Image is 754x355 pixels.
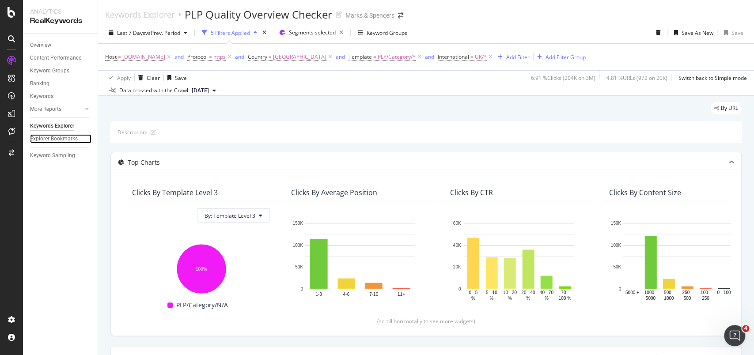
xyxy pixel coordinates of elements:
[132,240,270,295] svg: A chart.
[30,151,91,160] a: Keyword Sampling
[521,290,535,295] text: 20 - 40
[300,287,303,291] text: 0
[197,208,270,223] button: By: Template Level 3
[117,264,140,281] span: disappointed reaction
[486,290,497,295] text: 5 - 10
[30,41,91,50] a: Overview
[30,79,49,88] div: Ranking
[561,290,568,295] text: 70 -
[119,87,188,94] div: Data crossed with the Crawl
[398,12,403,19] div: arrow-right-arrow-left
[117,29,145,37] span: Last 7 Days
[438,53,469,60] span: International
[105,71,131,85] button: Apply
[187,53,208,60] span: Protocol
[105,26,191,40] button: Last 7 DaysvsPrev. Period
[211,29,250,37] div: 5 Filters Applied
[248,53,267,60] span: Country
[540,290,554,295] text: 40 - 70
[30,41,51,50] div: Overview
[678,74,747,82] div: Switch back to Simple mode
[546,53,586,61] div: Add Filter Group
[720,26,743,40] button: Save
[282,4,298,19] div: Close
[731,29,743,37] div: Save
[118,53,121,60] span: =
[122,51,165,63] span: [DOMAIN_NAME]
[261,28,268,37] div: times
[276,26,347,40] button: Segments selected
[30,66,91,76] a: Keyword Groups
[192,87,209,94] span: 2025 Sep. 20th
[198,26,261,40] button: 5 Filters Applied
[164,71,187,85] button: Save
[121,317,731,325] div: (scroll horizontally to see more widgets)
[717,290,731,295] text: 0 - 100
[644,290,657,295] text: 1000 -
[168,264,181,281] span: 😃
[105,10,174,19] a: Keywords Explorer
[701,290,711,295] text: 100 -
[682,290,692,295] text: 250 -
[30,151,75,160] div: Keyword Sampling
[145,29,180,37] span: vs Prev. Period
[122,264,135,281] span: 😞
[425,53,434,61] button: and
[132,188,218,197] div: Clicks By Template Level 3
[611,221,621,226] text: 150K
[30,53,91,63] a: Content Performance
[315,291,322,296] text: 1-3
[343,291,350,296] text: 4-6
[265,4,282,20] button: Collapse window
[128,158,160,167] div: Top Charts
[30,105,61,114] div: More Reports
[209,53,212,60] span: =
[117,292,187,299] a: Open in help center
[469,290,477,295] text: 0 - 5
[30,79,91,88] a: Ranking
[526,295,530,300] text: %
[471,295,475,300] text: %
[30,92,53,101] div: Keywords
[506,53,530,61] div: Add Filter
[293,242,303,247] text: 100K
[235,53,244,61] button: and
[453,242,461,247] text: 40K
[30,7,91,16] div: Analytics
[503,290,517,295] text: 10 - 20
[711,102,742,114] div: legacy label
[345,11,394,20] div: Marks & Spencers
[196,266,207,271] text: 100%
[611,242,621,247] text: 100K
[174,53,184,61] button: and
[618,287,621,291] text: 0
[671,26,713,40] button: Save As New
[269,53,272,60] span: =
[30,16,91,26] div: RealKeywords
[135,71,160,85] button: Clear
[30,121,74,131] div: Keywords Explorer
[702,295,709,300] text: 250
[30,121,91,131] a: Keywords Explorer
[175,74,187,82] div: Save
[30,53,81,63] div: Content Performance
[30,134,91,144] a: Explorer Bookmarks
[559,295,571,300] text: 100 %
[664,295,674,300] text: 1000
[291,219,429,302] svg: A chart.
[606,74,667,82] div: 4.81 % URLs ( 972 on 20K )
[609,219,747,302] svg: A chart.
[30,105,83,114] a: More Reports
[354,26,411,40] button: Keyword Groups
[398,291,405,296] text: 11+
[205,212,255,219] span: By: Template Level 3
[450,188,493,197] div: Clicks By CTR
[213,51,226,63] span: https
[450,219,588,302] svg: A chart.
[683,295,691,300] text: 500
